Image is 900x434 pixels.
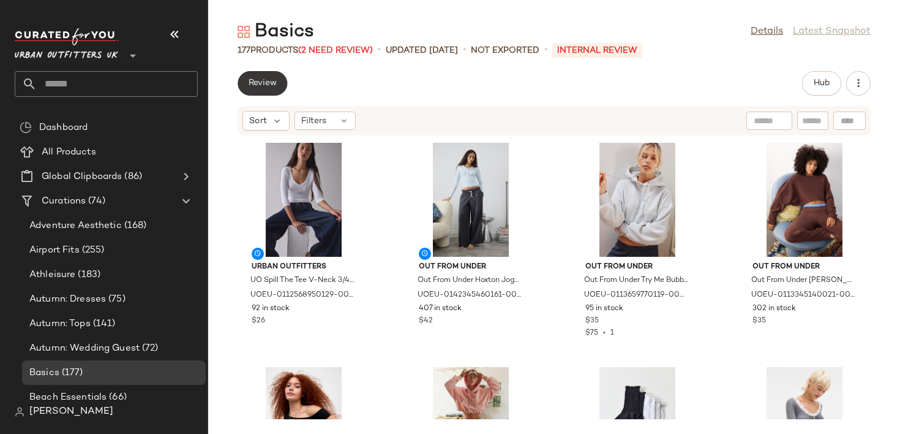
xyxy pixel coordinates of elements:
[252,316,265,327] span: $26
[29,292,106,306] span: Autumn: Dresses
[576,143,699,257] img: 0113659770119_006_a2
[585,316,599,327] span: $35
[752,303,796,314] span: 302 in stock
[409,143,533,257] img: 0142345460161_001_a2
[751,25,783,39] a: Details
[248,78,277,88] span: Review
[39,121,88,135] span: Dashboard
[802,71,841,96] button: Hub
[29,219,122,233] span: Adventure Aesthetic
[15,28,119,45] img: cfy_white_logo.C9jOOHJF.svg
[419,303,462,314] span: 407 in stock
[242,143,366,257] img: 0112568950129_010_a2
[91,317,116,331] span: (141)
[29,366,59,380] span: Basics
[29,268,75,282] span: Athleisure
[585,303,623,314] span: 95 in stock
[29,243,80,257] span: Airport Fits
[751,290,855,301] span: UOEU-0113345140021-000-021
[238,20,314,44] div: Basics
[585,329,598,337] span: $75
[552,43,642,58] p: INTERNAL REVIEW
[29,317,91,331] span: Autumn: Tops
[140,341,159,356] span: (72)
[419,316,433,327] span: $42
[584,290,688,301] span: UOEU-0113659770119-000-006
[15,42,118,64] span: Urban Outfitters UK
[86,194,105,208] span: (74)
[42,145,96,159] span: All Products
[29,341,140,356] span: Autumn: Wedding Guest
[238,44,373,57] div: Products
[107,390,127,405] span: (66)
[238,46,250,55] span: 177
[250,290,354,301] span: UOEU-0112568950129-000-010
[15,407,24,417] img: svg%3e
[598,329,610,337] span: •
[471,44,539,57] p: Not Exported
[249,115,267,128] span: Sort
[378,43,381,58] span: •
[419,262,523,273] span: Out From Under
[106,292,126,306] span: (75)
[238,26,250,38] img: svg%3e
[80,243,105,257] span: (255)
[610,329,614,337] span: 1
[42,194,86,208] span: Curations
[59,366,83,380] span: (177)
[29,390,107,405] span: Beach Essentials
[252,262,356,273] span: Urban Outfitters
[122,170,142,184] span: (86)
[298,46,373,55] span: (2 Need Review)
[752,316,766,327] span: $35
[75,268,100,282] span: (183)
[752,262,857,273] span: Out From Under
[585,262,689,273] span: Out From Under
[463,43,466,58] span: •
[743,143,866,257] img: 0113345140021_021_a2
[238,71,287,96] button: Review
[301,115,326,128] span: Filters
[20,121,32,134] img: svg%3e
[250,275,354,286] span: UO Spill The Tee V-Neck 3/4 Sleeve T-Shirt - White L at Urban Outfitters
[584,275,688,286] span: Out From Under Try Me Bubble Hoodie - Light Grey L at Urban Outfitters
[418,275,522,286] span: Out From Under Hoxton Joggers - Black XL at Urban Outfitters
[544,43,547,58] span: •
[122,219,147,233] span: (168)
[813,78,830,88] span: Hub
[751,275,855,286] span: Out From Under [PERSON_NAME] Jumper - Chocolate S at Urban Outfitters
[252,303,290,314] span: 92 in stock
[418,290,522,301] span: UOEU-0142345460161-000-001
[29,405,113,419] span: [PERSON_NAME]
[386,44,458,57] p: updated [DATE]
[42,170,122,184] span: Global Clipboards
